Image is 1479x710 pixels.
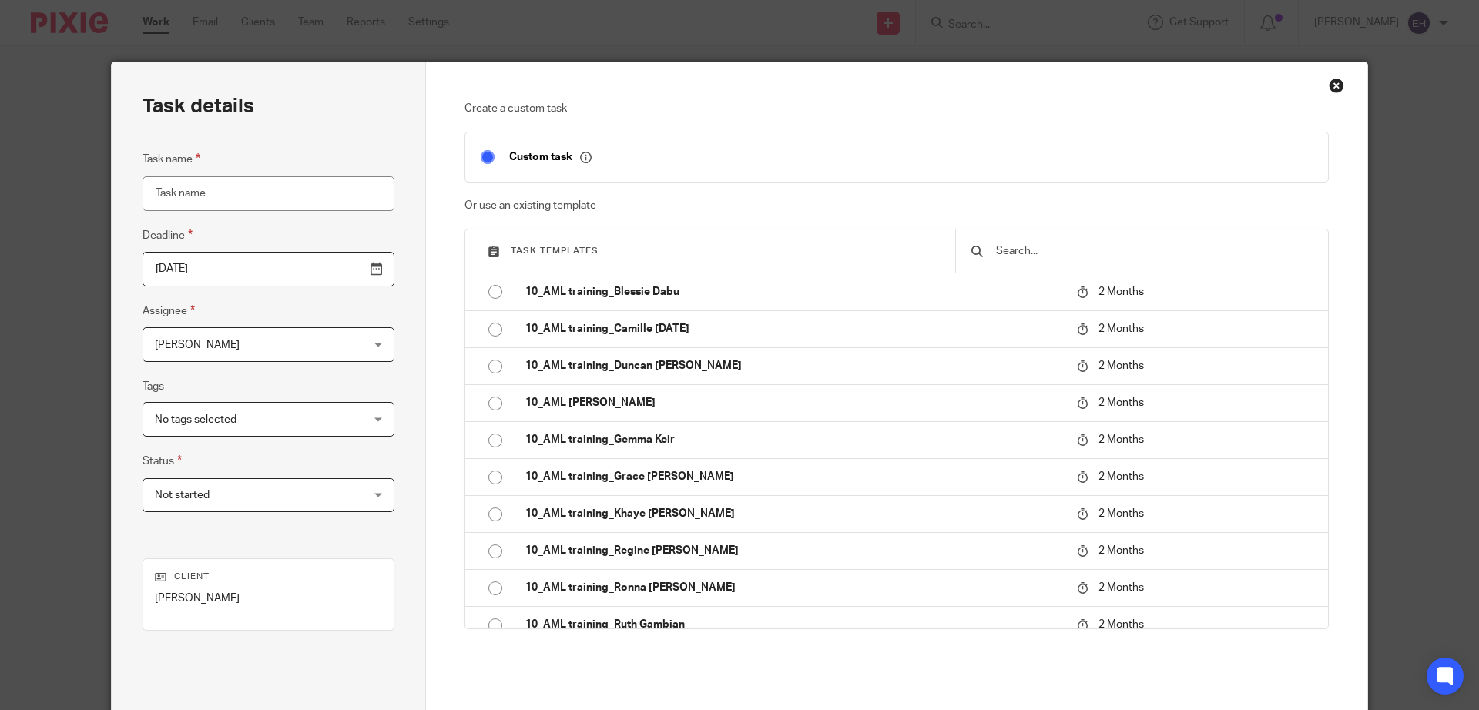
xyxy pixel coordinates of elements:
p: Or use an existing template [464,198,1330,213]
span: 2 Months [1098,434,1144,445]
p: Create a custom task [464,101,1330,116]
label: Tags [143,379,164,394]
span: 2 Months [1098,619,1144,630]
input: Pick a date [143,252,394,286]
span: No tags selected [155,414,236,425]
p: Custom task [509,150,592,164]
span: Task templates [511,246,599,255]
label: Status [143,452,182,470]
p: 10_AML training_Ronna [PERSON_NAME] [525,580,1061,595]
p: 10_AML training_Khaye [PERSON_NAME] [525,506,1061,521]
label: Deadline [143,226,193,244]
input: Search... [994,243,1313,260]
label: Assignee [143,302,195,320]
span: 2 Months [1098,397,1144,408]
p: 10_AML training_Blessie Dabu [525,284,1061,300]
span: 2 Months [1098,360,1144,371]
span: [PERSON_NAME] [155,340,240,350]
span: Not started [155,490,210,501]
h2: Task details [143,93,254,119]
p: 10_AML [PERSON_NAME] [525,395,1061,410]
p: 10_AML training_Camille [DATE] [525,321,1061,337]
span: 2 Months [1098,286,1144,297]
p: 10_AML training_Duncan [PERSON_NAME] [525,358,1061,373]
input: Task name [143,176,394,211]
p: 10_AML training_Regine [PERSON_NAME] [525,543,1061,558]
label: Task name [143,150,200,168]
p: 10_AML training_Grace [PERSON_NAME] [525,469,1061,484]
p: 10_AML training_Ruth Gambian [525,617,1061,632]
p: Client [155,571,382,583]
span: 2 Months [1098,582,1144,593]
p: 10_AML training_Gemma Keir [525,432,1061,447]
span: 2 Months [1098,471,1144,482]
span: 2 Months [1098,545,1144,556]
p: [PERSON_NAME] [155,591,382,606]
span: 2 Months [1098,323,1144,334]
div: Close this dialog window [1329,78,1344,93]
span: 2 Months [1098,508,1144,519]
